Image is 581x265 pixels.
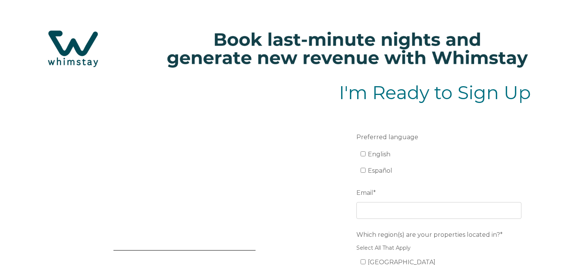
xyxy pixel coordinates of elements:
[368,167,392,174] span: Español
[356,244,521,252] legend: Select All That Apply
[361,168,366,173] input: Español
[339,82,531,104] span: I'm Ready to Sign Up
[361,259,366,264] input: [GEOGRAPHIC_DATA]
[8,19,573,79] img: Hubspot header for SSOB (4)
[356,187,373,199] span: Email
[368,151,390,158] span: English
[356,229,503,241] span: Which region(s) are your properties located in?*
[356,131,418,143] span: Preferred language
[361,151,366,156] input: English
